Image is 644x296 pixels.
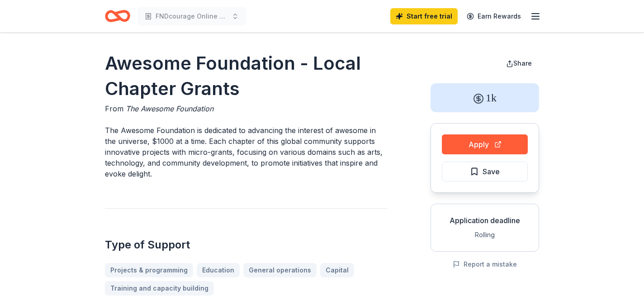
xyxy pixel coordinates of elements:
[438,229,531,240] div: Rolling
[461,8,526,24] a: Earn Rewards
[105,281,214,296] a: Training and capacity building
[499,54,539,72] button: Share
[483,166,500,177] span: Save
[137,7,246,25] button: FNDcourage Online Course
[105,238,387,252] h2: Type of Support
[390,8,458,24] a: Start free trial
[243,263,317,277] a: General operations
[513,59,532,67] span: Share
[105,125,387,179] p: The Awesome Foundation is dedicated to advancing the interest of awesome in the universe, $1000 a...
[197,263,240,277] a: Education
[438,215,531,226] div: Application deadline
[431,83,539,112] div: 1k
[126,104,213,113] span: The Awesome Foundation
[453,259,517,270] button: Report a mistake
[105,51,387,101] h1: Awesome Foundation - Local Chapter Grants
[156,11,228,22] span: FNDcourage Online Course
[442,134,528,154] button: Apply
[320,263,354,277] a: Capital
[442,162,528,181] button: Save
[105,263,193,277] a: Projects & programming
[105,103,387,114] div: From
[105,5,130,27] a: Home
